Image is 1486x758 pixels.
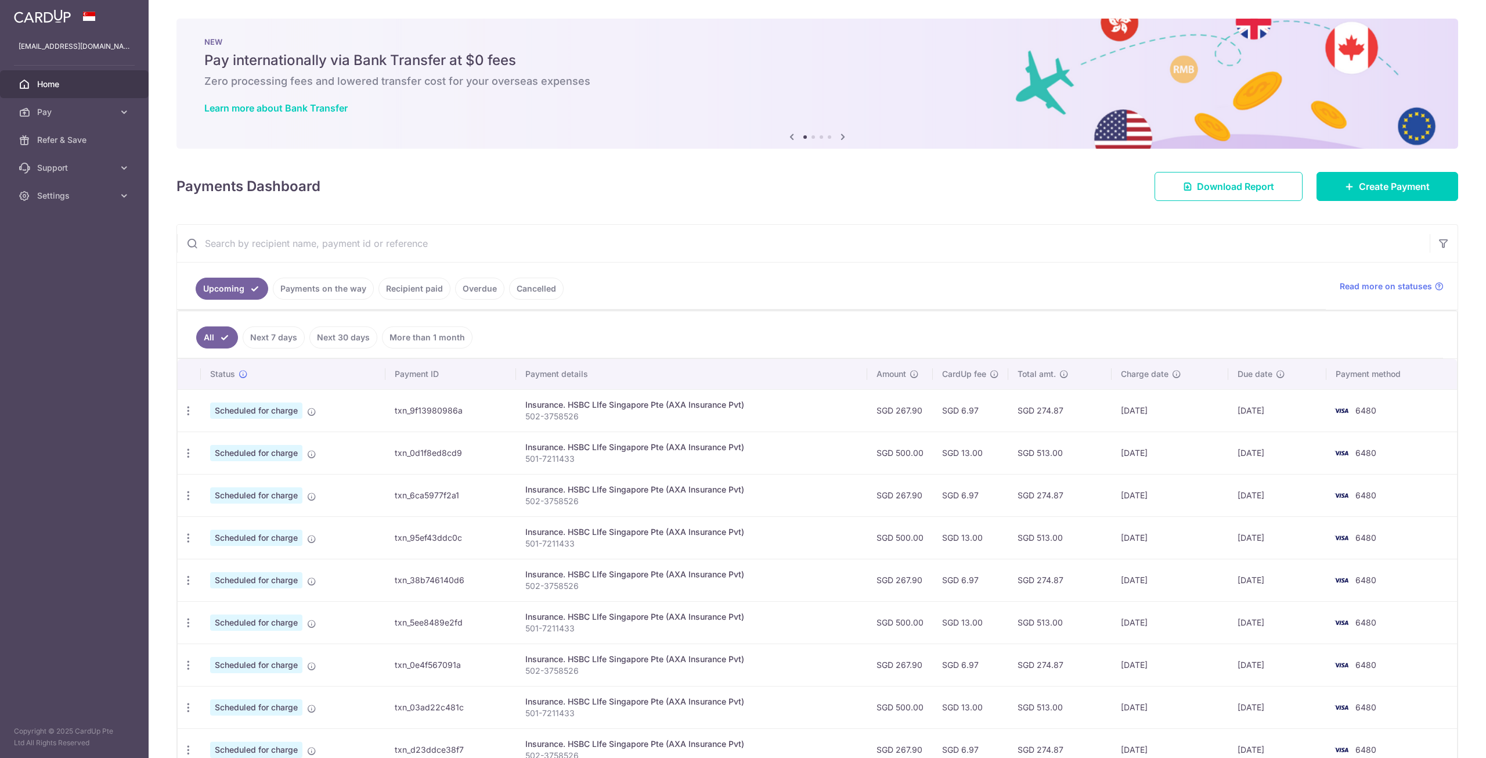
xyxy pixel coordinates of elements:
h4: Payments Dashboard [176,176,320,197]
img: Bank Card [1330,446,1353,460]
span: 6480 [1355,533,1376,543]
td: SGD 13.00 [933,516,1008,559]
img: Bank Card [1330,616,1353,630]
td: SGD 274.87 [1008,644,1112,686]
span: Scheduled for charge [210,530,302,546]
td: SGD 13.00 [933,432,1008,474]
div: Insurance. HSBC LIfe Singapore Pte (AXA Insurance Pvt) [525,653,858,665]
img: Bank Card [1330,743,1353,757]
span: 6480 [1355,660,1376,670]
span: Pay [37,106,114,118]
td: SGD 513.00 [1008,516,1112,559]
a: Payments on the way [273,278,374,300]
td: SGD 6.97 [933,389,1008,432]
td: [DATE] [1112,474,1228,516]
p: NEW [204,37,1430,46]
p: 502-3758526 [525,411,858,422]
img: Bank Card [1330,658,1353,672]
span: 6480 [1355,405,1376,415]
td: txn_0d1f8ed8cd9 [385,432,516,474]
div: Insurance. HSBC LIfe Singapore Pte (AXA Insurance Pvt) [525,526,858,538]
span: Charge date [1121,368,1168,380]
span: Scheduled for charge [210,699,302,716]
div: Insurance. HSBC LIfe Singapore Pte (AXA Insurance Pvt) [525,399,858,411]
span: Due date [1238,368,1272,380]
a: Download Report [1155,172,1303,201]
a: More than 1 month [382,326,473,349]
td: [DATE] [1112,559,1228,601]
td: SGD 500.00 [867,601,933,644]
span: 6480 [1355,575,1376,585]
img: Bank Card [1330,700,1353,714]
td: [DATE] [1228,601,1326,644]
td: SGD 274.87 [1008,559,1112,601]
td: [DATE] [1112,432,1228,474]
td: SGD 274.87 [1008,389,1112,432]
img: Bank transfer banner [176,19,1458,149]
span: Read more on statuses [1340,281,1432,292]
p: 501-7211433 [525,623,858,634]
a: Next 7 days [243,326,305,349]
span: 6480 [1355,448,1376,458]
a: Cancelled [509,278,564,300]
a: All [196,326,238,349]
div: Insurance. HSBC LIfe Singapore Pte (AXA Insurance Pvt) [525,441,858,453]
span: Download Report [1197,179,1274,193]
td: SGD 267.90 [867,474,933,516]
span: Scheduled for charge [210,657,302,673]
td: SGD 6.97 [933,474,1008,516]
td: SGD 500.00 [867,432,933,474]
span: 6480 [1355,745,1376,755]
td: txn_9f13980986a [385,389,516,432]
a: Read more on statuses [1340,281,1444,292]
div: Insurance. HSBC LIfe Singapore Pte (AXA Insurance Pvt) [525,569,858,580]
span: Support [37,162,114,174]
p: 502-3758526 [525,580,858,592]
td: txn_38b746140d6 [385,559,516,601]
input: Search by recipient name, payment id or reference [177,225,1430,262]
td: SGD 6.97 [933,559,1008,601]
a: Upcoming [196,278,268,300]
td: [DATE] [1228,432,1326,474]
td: SGD 500.00 [867,686,933,728]
td: SGD 513.00 [1008,686,1112,728]
span: Scheduled for charge [210,742,302,758]
p: 502-3758526 [525,665,858,677]
span: Scheduled for charge [210,615,302,631]
p: 501-7211433 [525,453,858,465]
td: [DATE] [1112,644,1228,686]
span: Status [210,368,235,380]
td: SGD 267.90 [867,389,933,432]
th: Payment ID [385,359,516,389]
img: Bank Card [1330,531,1353,545]
td: SGD 267.90 [867,559,933,601]
span: Create Payment [1359,179,1430,193]
span: 6480 [1355,702,1376,712]
img: Bank Card [1330,573,1353,587]
td: [DATE] [1112,601,1228,644]
span: CardUp fee [942,368,986,380]
div: Insurance. HSBC LIfe Singapore Pte (AXA Insurance Pvt) [525,611,858,623]
span: Amount [877,368,906,380]
p: 501-7211433 [525,707,858,719]
h6: Zero processing fees and lowered transfer cost for your overseas expenses [204,74,1430,88]
td: [DATE] [1228,389,1326,432]
span: Total amt. [1018,368,1056,380]
a: Create Payment [1317,172,1458,201]
p: 502-3758526 [525,495,858,507]
td: SGD 274.87 [1008,474,1112,516]
td: txn_0e4f567091a [385,644,516,686]
td: [DATE] [1112,516,1228,559]
a: Overdue [455,278,504,300]
span: 6480 [1355,490,1376,500]
div: Insurance. HSBC LIfe Singapore Pte (AXA Insurance Pvt) [525,738,858,750]
td: SGD 513.00 [1008,432,1112,474]
img: Bank Card [1330,488,1353,502]
td: [DATE] [1112,686,1228,728]
span: 6480 [1355,617,1376,627]
span: Refer & Save [37,134,114,146]
td: [DATE] [1228,516,1326,559]
a: Next 30 days [309,326,377,349]
div: Insurance. HSBC LIfe Singapore Pte (AXA Insurance Pvt) [525,696,858,707]
td: [DATE] [1228,559,1326,601]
